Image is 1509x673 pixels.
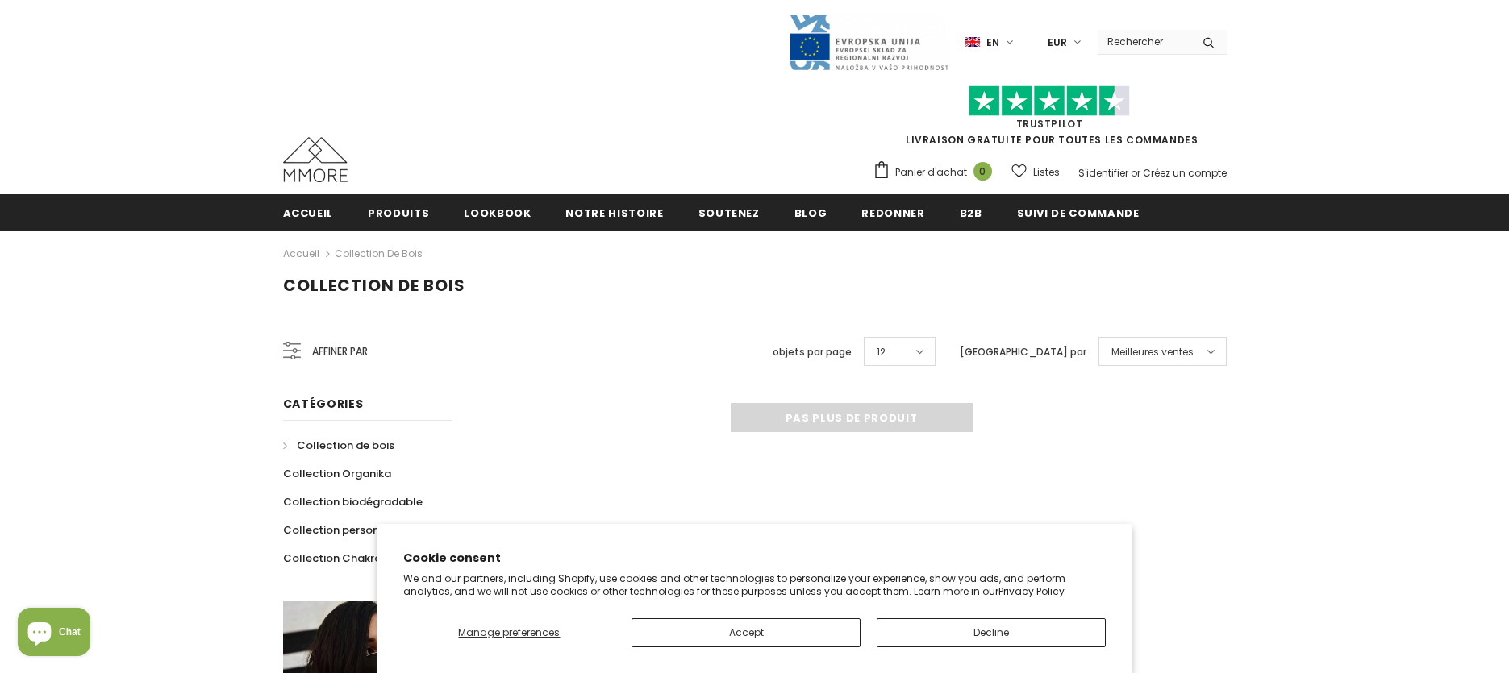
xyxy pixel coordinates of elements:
h2: Cookie consent [403,550,1107,567]
a: Collection de bois [283,431,394,459]
span: Panier d'achat [895,164,967,181]
inbox-online-store-chat: Shopify online store chat [13,608,95,660]
span: Manage preferences [458,625,560,639]
img: Cas MMORE [283,137,348,182]
a: Accueil [283,194,334,231]
span: Meilleures ventes [1111,344,1194,360]
a: Collection Organika [283,459,391,488]
span: 12 [877,344,886,360]
span: soutenez [698,206,760,221]
span: Collection Chakra [283,550,381,566]
span: or [1131,166,1140,180]
a: Notre histoire [565,194,663,231]
a: Blog [794,194,827,231]
button: Accept [632,618,861,647]
span: Blog [794,206,827,221]
a: Produits [368,194,429,231]
span: Collection personnalisée [283,522,417,538]
a: Javni Razpis [788,35,949,48]
a: Panier d'achat 0 [873,160,1000,185]
a: Redonner [861,194,924,231]
span: Lookbook [464,206,531,221]
span: Collection de bois [283,274,465,297]
img: i-lang-1.png [965,35,980,49]
a: TrustPilot [1016,117,1083,131]
a: Collection biodégradable [283,488,423,516]
span: Redonner [861,206,924,221]
span: Catégories [283,396,364,412]
span: B2B [960,206,982,221]
span: Collection Organika [283,466,391,481]
a: Listes [1011,158,1060,186]
p: We and our partners, including Shopify, use cookies and other technologies to personalize your ex... [403,572,1107,597]
span: 0 [973,162,992,181]
img: Javni Razpis [788,13,949,72]
span: Notre histoire [565,206,663,221]
a: Créez un compte [1143,166,1227,180]
img: Faites confiance aux étoiles pilotes [969,85,1130,117]
a: Suivi de commande [1017,194,1140,231]
span: Collection biodégradable [283,494,423,509]
a: Accueil [283,244,319,264]
a: soutenez [698,194,760,231]
a: Collection personnalisée [283,516,417,544]
button: Manage preferences [403,618,615,647]
a: B2B [960,194,982,231]
span: Accueil [283,206,334,221]
span: Produits [368,206,429,221]
span: Suivi de commande [1017,206,1140,221]
span: EUR [1048,35,1067,51]
input: Search Site [1098,30,1190,53]
a: Collection Chakra [283,544,381,572]
a: Collection de bois [335,247,423,260]
span: Listes [1033,164,1060,181]
label: [GEOGRAPHIC_DATA] par [960,344,1086,360]
span: Affiner par [312,343,368,360]
a: Lookbook [464,194,531,231]
span: LIVRAISON GRATUITE POUR TOUTES LES COMMANDES [873,93,1227,147]
button: Decline [877,618,1106,647]
span: en [986,35,999,51]
span: Collection de bois [297,438,394,453]
label: objets par page [773,344,852,360]
a: Privacy Policy [998,584,1065,598]
a: S'identifier [1078,166,1128,180]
